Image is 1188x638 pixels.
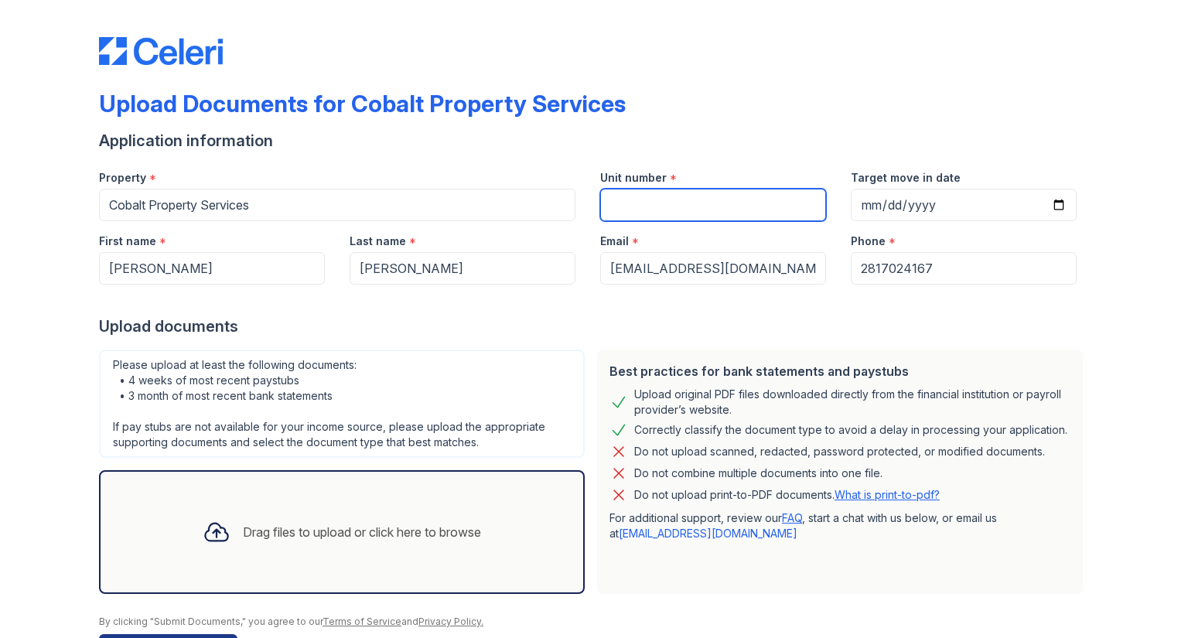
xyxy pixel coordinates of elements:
div: Drag files to upload or click here to browse [243,523,481,541]
a: FAQ [782,511,802,524]
p: For additional support, review our , start a chat with us below, or email us at [609,510,1070,541]
div: Upload original PDF files downloaded directly from the financial institution or payroll provider’... [634,387,1070,418]
div: Upload documents [99,316,1089,337]
label: First name [99,234,156,249]
label: Phone [851,234,886,249]
a: [EMAIL_ADDRESS][DOMAIN_NAME] [619,527,797,540]
label: Unit number [600,170,667,186]
div: Do not combine multiple documents into one file. [634,464,882,483]
div: Correctly classify the document type to avoid a delay in processing your application. [634,421,1067,439]
label: Target move in date [851,170,961,186]
a: Terms of Service [323,616,401,627]
div: By clicking "Submit Documents," you agree to our and [99,616,1089,628]
div: Best practices for bank statements and paystubs [609,362,1070,380]
label: Property [99,170,146,186]
div: Upload Documents for Cobalt Property Services [99,90,626,118]
div: Do not upload scanned, redacted, password protected, or modified documents. [634,442,1045,461]
a: What is print-to-pdf? [835,488,940,501]
div: Please upload at least the following documents: • 4 weeks of most recent paystubs • 3 month of mo... [99,350,585,458]
img: CE_Logo_Blue-a8612792a0a2168367f1c8372b55b34899dd931a85d93a1a3d3e32e68fde9ad4.png [99,37,223,65]
div: Application information [99,130,1089,152]
label: Email [600,234,629,249]
label: Last name [350,234,406,249]
p: Do not upload print-to-PDF documents. [634,487,940,503]
a: Privacy Policy. [418,616,483,627]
